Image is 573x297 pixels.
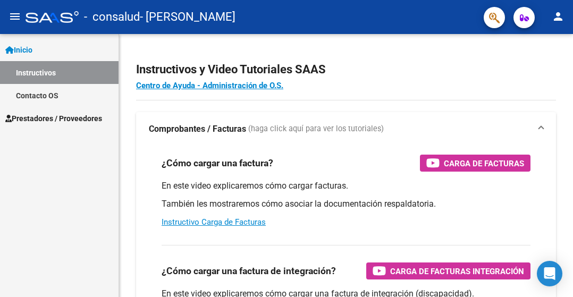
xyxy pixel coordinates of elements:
strong: Comprobantes / Facturas [149,123,246,135]
span: (haga click aquí para ver los tutoriales) [248,123,384,135]
a: Instructivo Carga de Facturas [162,217,266,227]
div: Open Intercom Messenger [537,261,562,286]
h3: ¿Cómo cargar una factura de integración? [162,264,336,278]
mat-expansion-panel-header: Comprobantes / Facturas (haga click aquí para ver los tutoriales) [136,112,556,146]
button: Carga de Facturas Integración [366,262,530,279]
mat-icon: menu [9,10,21,23]
span: Carga de Facturas [444,157,524,170]
a: Centro de Ayuda - Administración de O.S. [136,81,283,90]
span: - consalud [84,5,140,29]
h3: ¿Cómo cargar una factura? [162,156,273,171]
button: Carga de Facturas [420,155,530,172]
p: En este video explicaremos cómo cargar facturas. [162,180,530,192]
span: Inicio [5,44,32,56]
h2: Instructivos y Video Tutoriales SAAS [136,60,556,80]
span: Prestadores / Proveedores [5,113,102,124]
mat-icon: person [552,10,564,23]
span: Carga de Facturas Integración [390,265,524,278]
p: También les mostraremos cómo asociar la documentación respaldatoria. [162,198,530,210]
span: - [PERSON_NAME] [140,5,235,29]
